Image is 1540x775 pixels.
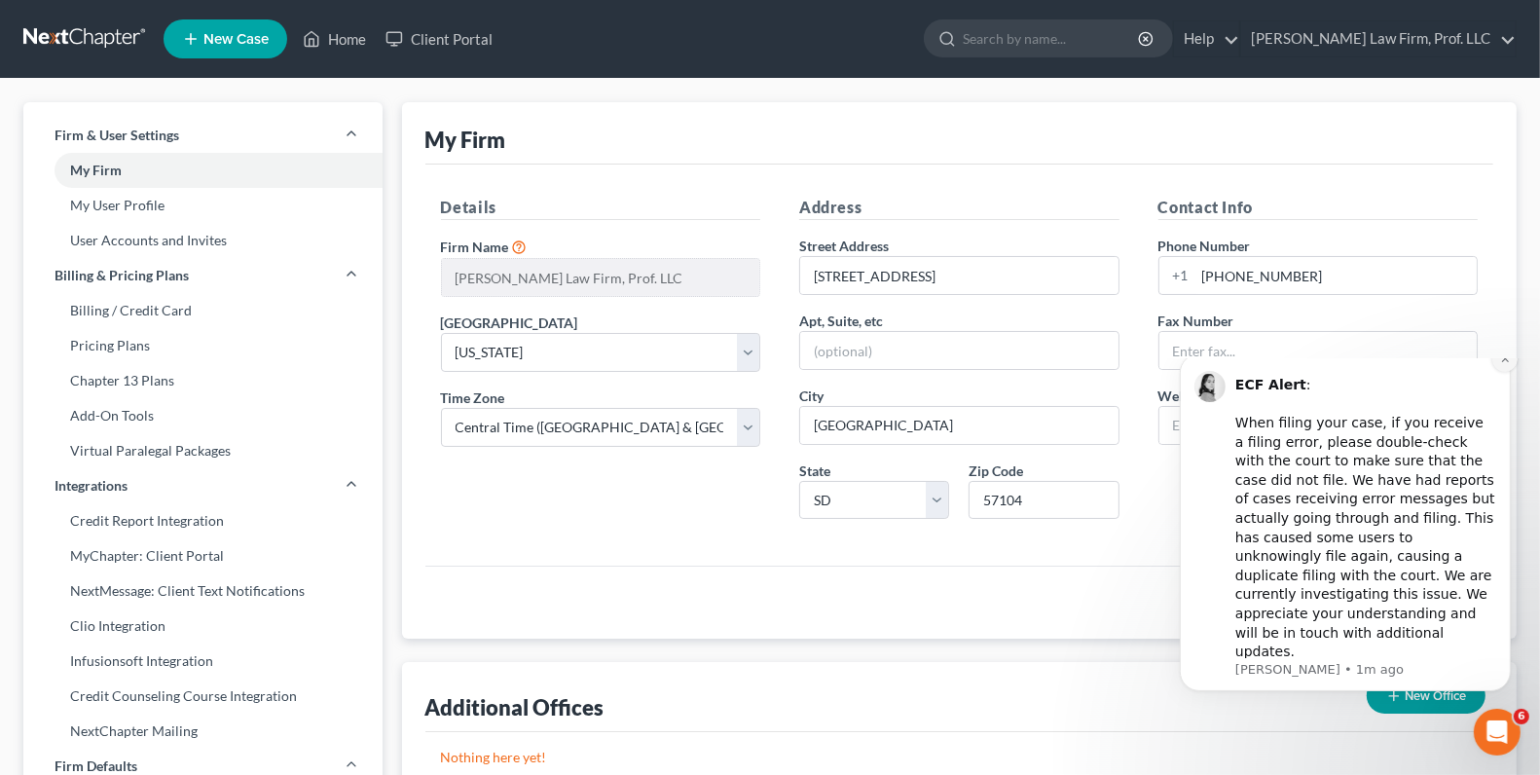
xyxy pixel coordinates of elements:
div: : ​ When filing your case, if you receive a filing error, please double-check with the court to m... [85,18,346,304]
a: Virtual Paralegal Packages [23,433,383,468]
p: Message from Lindsey, sent 1m ago [85,303,346,320]
label: City [799,386,824,406]
h5: Address [799,196,1119,220]
input: XXXXX [969,481,1118,520]
iframe: Intercom notifications message [1151,358,1540,722]
label: Zip Code [969,461,1023,481]
input: Search by name... [963,20,1141,56]
span: Billing & Pricing Plans [55,266,189,285]
a: Billing & Pricing Plans [23,258,383,293]
div: +1 [1159,257,1195,294]
div: My Firm [425,126,506,154]
span: 6 [1514,709,1529,724]
h5: Details [441,196,761,220]
a: Clio Integration [23,609,383,644]
a: Credit Report Integration [23,503,383,538]
label: Street Address [799,236,889,256]
img: Profile image for Lindsey [44,13,75,44]
div: Message content [85,8,346,300]
a: Billing / Credit Card [23,293,383,328]
a: [PERSON_NAME] Law Firm, Prof. LLC [1241,21,1516,56]
a: NextMessage: Client Text Notifications [23,573,383,609]
a: MyChapter: Client Portal [23,538,383,573]
a: Firm & User Settings [23,118,383,153]
input: Enter name... [442,259,760,296]
input: Enter fax... [1159,332,1478,369]
input: (optional) [800,332,1118,369]
a: Chapter 13 Plans [23,363,383,398]
input: Enter phone... [1195,257,1478,294]
a: Pricing Plans [23,328,383,363]
iframe: Intercom live chat [1474,709,1521,756]
a: User Accounts and Invites [23,223,383,258]
a: Add-On Tools [23,398,383,433]
div: Additional Offices [425,693,605,721]
p: Nothing here yet! [441,748,1479,767]
label: State [799,461,830,481]
input: Enter address... [800,257,1118,294]
span: New Case [203,32,269,47]
label: Time Zone [441,387,505,408]
a: My User Profile [23,188,383,223]
input: Enter city... [800,407,1118,444]
a: Integrations [23,468,383,503]
span: Firm Name [441,239,509,255]
label: Fax Number [1158,311,1234,331]
label: Phone Number [1158,236,1251,256]
label: [GEOGRAPHIC_DATA] [441,313,578,333]
a: Infusionsoft Integration [23,644,383,679]
h5: Contact Info [1158,196,1479,220]
span: Integrations [55,476,128,496]
a: NextChapter Mailing [23,714,383,749]
span: Firm & User Settings [55,126,179,145]
a: Client Portal [376,21,502,56]
a: Credit Counseling Course Integration [23,679,383,714]
a: Home [293,21,376,56]
a: Help [1174,21,1239,56]
b: ECF Alert [85,18,156,34]
a: My Firm [23,153,383,188]
label: Apt, Suite, etc [799,311,883,331]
